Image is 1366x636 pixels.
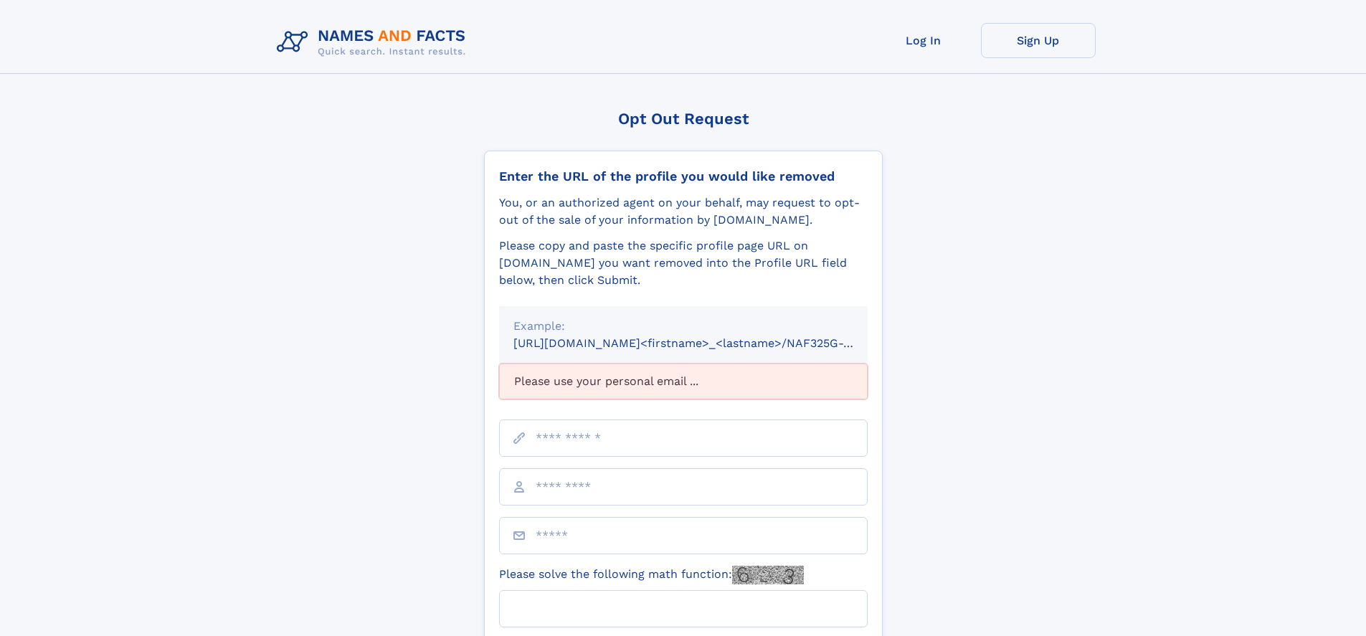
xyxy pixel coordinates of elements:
label: Please solve the following math function: [499,566,804,584]
div: Opt Out Request [484,110,883,128]
div: Please copy and paste the specific profile page URL on [DOMAIN_NAME] you want removed into the Pr... [499,237,868,289]
small: [URL][DOMAIN_NAME]<firstname>_<lastname>/NAF325G-xxxxxxxx [513,336,895,350]
a: Sign Up [981,23,1096,58]
a: Log In [866,23,981,58]
img: Logo Names and Facts [271,23,478,62]
div: Enter the URL of the profile you would like removed [499,169,868,184]
div: Example: [513,318,853,335]
div: Please use your personal email ... [499,364,868,399]
div: You, or an authorized agent on your behalf, may request to opt-out of the sale of your informatio... [499,194,868,229]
